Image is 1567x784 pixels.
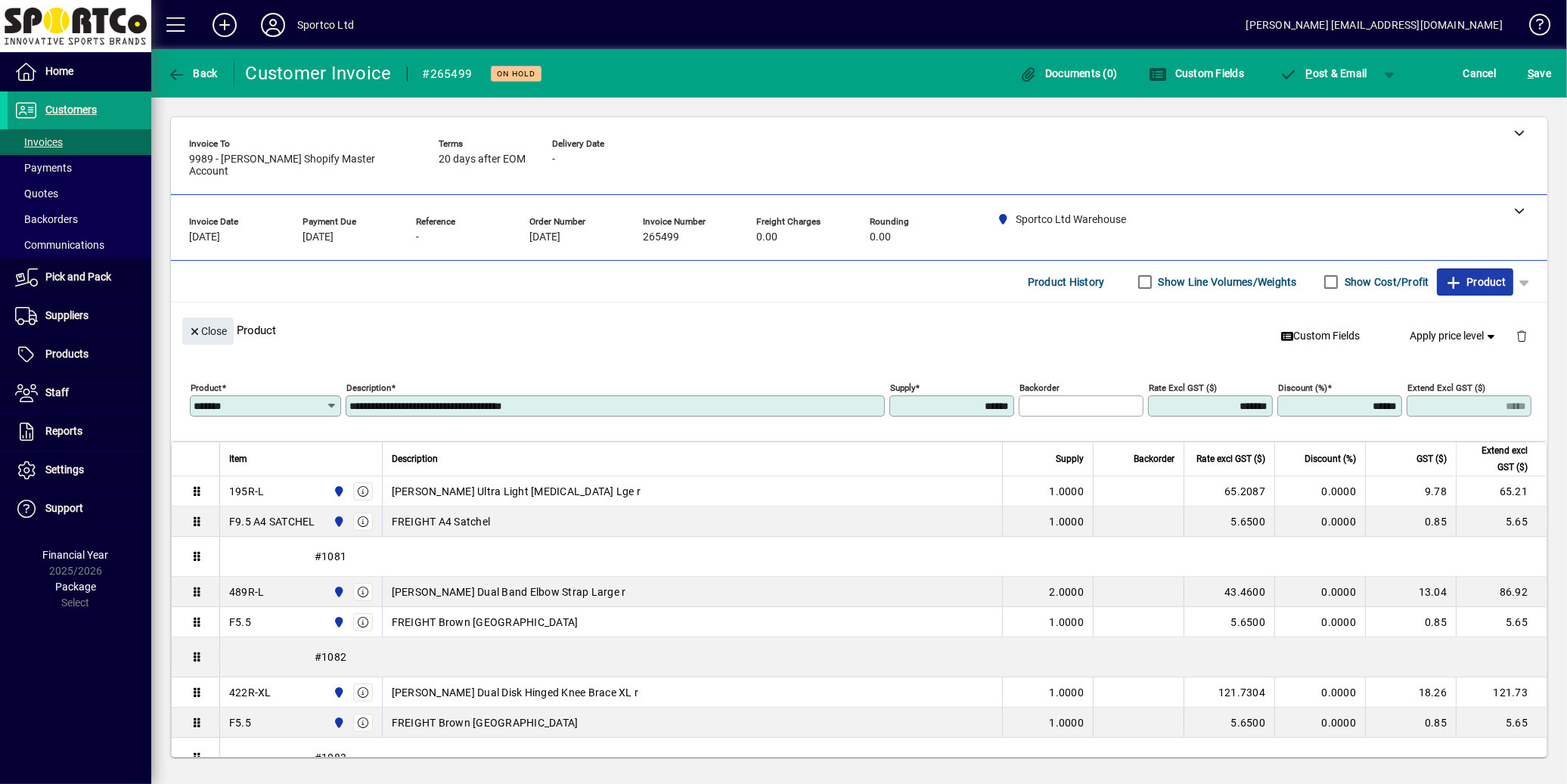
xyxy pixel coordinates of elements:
[529,231,560,243] span: [DATE]
[1466,442,1528,476] span: Extend excl GST ($)
[45,502,83,514] span: Support
[8,413,151,451] a: Reports
[1050,514,1084,529] span: 1.0000
[1274,476,1365,507] td: 0.0000
[1365,507,1456,537] td: 0.85
[1463,61,1497,85] span: Cancel
[249,11,297,39] button: Profile
[1410,328,1498,344] span: Apply price level
[45,425,82,437] span: Reports
[189,153,416,178] span: 9989 - [PERSON_NAME] Shopify Master Account
[1365,708,1456,738] td: 0.85
[191,383,222,393] mat-label: Product
[1365,677,1456,708] td: 18.26
[1365,577,1456,607] td: 13.04
[346,383,391,393] mat-label: Description
[246,61,392,85] div: Customer Invoice
[870,231,891,243] span: 0.00
[220,738,1547,777] div: #1083
[8,129,151,155] a: Invoices
[229,451,247,467] span: Item
[1019,67,1118,79] span: Documents (0)
[890,383,915,393] mat-label: Supply
[229,685,272,700] div: 422R-XL
[329,513,346,530] span: Sportco Ltd Warehouse
[297,13,354,37] div: Sportco Ltd
[1456,607,1547,637] td: 5.65
[756,231,777,243] span: 0.00
[1272,60,1375,87] button: Post & Email
[1050,615,1084,630] span: 1.0000
[392,615,579,630] span: FREIGHT Brown [GEOGRAPHIC_DATA]
[1246,13,1503,37] div: [PERSON_NAME] [EMAIL_ADDRESS][DOMAIN_NAME]
[8,374,151,412] a: Staff
[8,155,151,181] a: Payments
[1444,270,1506,294] span: Product
[392,584,626,600] span: [PERSON_NAME] Dual Band Elbow Strap Large r
[43,549,109,561] span: Financial Year
[1305,451,1356,467] span: Discount (%)
[8,232,151,258] a: Communications
[1404,323,1504,350] button: Apply price level
[552,153,555,166] span: -
[1056,451,1084,467] span: Supply
[8,336,151,373] a: Products
[1149,383,1217,393] mat-label: Rate excl GST ($)
[1518,3,1548,52] a: Knowledge Base
[1019,383,1060,393] mat-label: Backorder
[8,181,151,206] a: Quotes
[439,153,526,166] span: 20 days after EOM
[1016,60,1122,87] button: Documents (0)
[1149,67,1244,79] span: Custom Fields
[329,614,346,631] span: Sportco Ltd Warehouse
[643,231,679,243] span: 265499
[392,685,639,700] span: [PERSON_NAME] Dual Disk Hinged Knee Brace XL r
[45,309,88,321] span: Suppliers
[1022,268,1111,296] button: Product History
[1456,708,1547,738] td: 5.65
[45,104,97,116] span: Customers
[15,213,78,225] span: Backorders
[8,451,151,489] a: Settings
[1503,329,1540,342] app-page-header-button: Delete
[1050,484,1084,499] span: 1.0000
[45,348,88,360] span: Products
[1274,577,1365,607] td: 0.0000
[423,62,473,86] div: #265499
[1193,615,1265,630] div: 5.6500
[1145,60,1248,87] button: Custom Fields
[1417,451,1447,467] span: GST ($)
[8,490,151,528] a: Support
[1365,476,1456,507] td: 9.78
[1456,476,1547,507] td: 65.21
[229,615,251,630] div: F5.5
[182,318,234,345] button: Close
[45,463,84,476] span: Settings
[329,684,346,701] span: Sportco Ltd Warehouse
[1274,708,1365,738] td: 0.0000
[1050,715,1084,730] span: 1.0000
[229,484,265,499] div: 195R-L
[1274,323,1367,350] button: Custom Fields
[8,259,151,296] a: Pick and Pack
[1050,685,1084,700] span: 1.0000
[171,302,1547,358] div: Product
[1503,318,1540,354] button: Delete
[15,136,63,148] span: Invoices
[1460,60,1500,87] button: Cancel
[188,319,228,344] span: Close
[1028,270,1105,294] span: Product History
[163,60,222,87] button: Back
[1528,67,1534,79] span: S
[1437,268,1513,296] button: Product
[200,11,249,39] button: Add
[392,451,438,467] span: Description
[178,324,237,337] app-page-header-button: Close
[392,715,579,730] span: FREIGHT Brown [GEOGRAPHIC_DATA]
[1456,677,1547,708] td: 121.73
[497,69,535,79] span: On hold
[8,53,151,91] a: Home
[15,187,58,200] span: Quotes
[1193,514,1265,529] div: 5.6500
[1193,484,1265,499] div: 65.2087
